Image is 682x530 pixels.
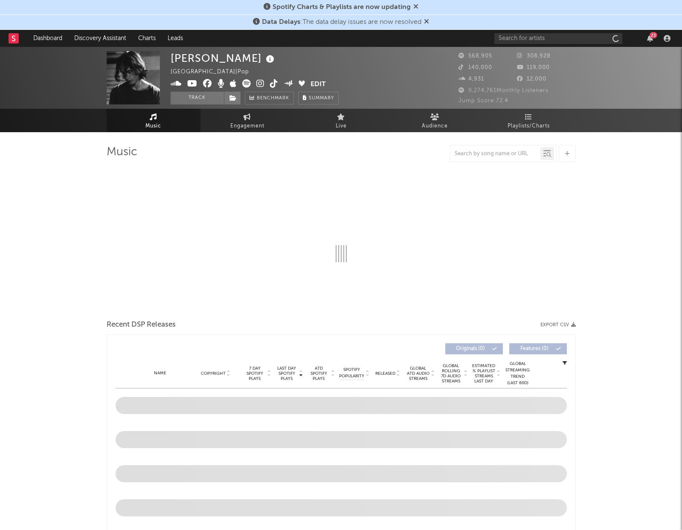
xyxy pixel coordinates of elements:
a: Music [107,109,200,132]
span: Released [375,371,395,376]
span: : The data delay issues are now resolved [262,19,421,26]
a: Discovery Assistant [68,30,132,47]
span: 140,000 [459,65,492,70]
a: Benchmark [245,92,294,104]
div: [PERSON_NAME] [171,51,276,65]
span: Features ( 0 ) [515,346,554,351]
span: ATD Spotify Plays [308,366,330,381]
span: Summary [309,96,334,101]
span: Benchmark [257,93,289,104]
button: Export CSV [540,322,576,327]
a: Charts [132,30,162,47]
div: Global Streaming Trend (Last 60D) [505,361,531,386]
span: 7 Day Spotify Plays [244,366,266,381]
span: Dismiss [424,19,429,26]
a: Audience [388,109,482,132]
span: 9,274,761 Monthly Listeners [459,88,549,93]
button: Track [171,92,224,104]
span: Global ATD Audio Streams [406,366,430,381]
button: 23 [647,35,653,42]
span: Dismiss [413,4,418,11]
span: 119,000 [517,65,550,70]
input: Search by song name or URL [450,151,540,157]
span: 568,905 [459,53,492,59]
button: Summary [298,92,339,104]
span: 12,000 [517,76,546,82]
div: [GEOGRAPHIC_DATA] | Pop [171,67,259,77]
a: Live [294,109,388,132]
a: Playlists/Charts [482,109,576,132]
span: Estimated % Playlist Streams Last Day [472,363,496,384]
span: Engagement [230,121,264,131]
span: 308,928 [517,53,551,59]
span: Playlists/Charts [508,121,550,131]
div: Name [133,370,189,377]
span: Spotify Popularity [339,367,364,379]
span: Originals ( 0 ) [451,346,490,351]
div: 23 [650,32,657,38]
button: Originals(0) [445,343,503,354]
button: Features(0) [509,343,567,354]
span: Audience [422,121,448,131]
span: Music [145,121,161,131]
span: Recent DSP Releases [107,320,176,330]
span: Jump Score: 72.4 [459,98,508,104]
span: Live [336,121,347,131]
span: Spotify Charts & Playlists are now updating [273,4,411,11]
span: Last Day Spotify Plays [276,366,298,381]
button: Edit [311,79,326,90]
a: Engagement [200,109,294,132]
span: Data Delays [262,19,300,26]
a: Leads [162,30,189,47]
input: Search for artists [494,33,622,44]
a: Dashboard [27,30,68,47]
span: Global Rolling 7D Audio Streams [439,363,463,384]
span: 4,931 [459,76,484,82]
span: Copyright [201,371,226,376]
